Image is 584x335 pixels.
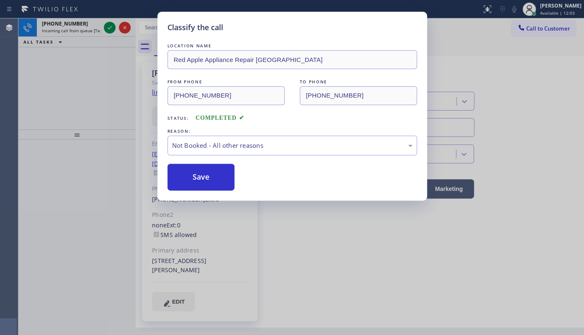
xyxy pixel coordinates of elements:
div: Not Booked - All other reasons [172,141,412,150]
button: Save [167,164,235,191]
div: TO PHONE [300,77,417,86]
span: COMPLETED [196,115,244,121]
div: LOCATION NAME [167,41,417,50]
span: Status: [167,115,189,121]
div: REASON: [167,127,417,136]
input: To phone [300,86,417,105]
div: FROM PHONE [167,77,285,86]
h5: Classify the call [167,22,223,33]
input: From phone [167,86,285,105]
